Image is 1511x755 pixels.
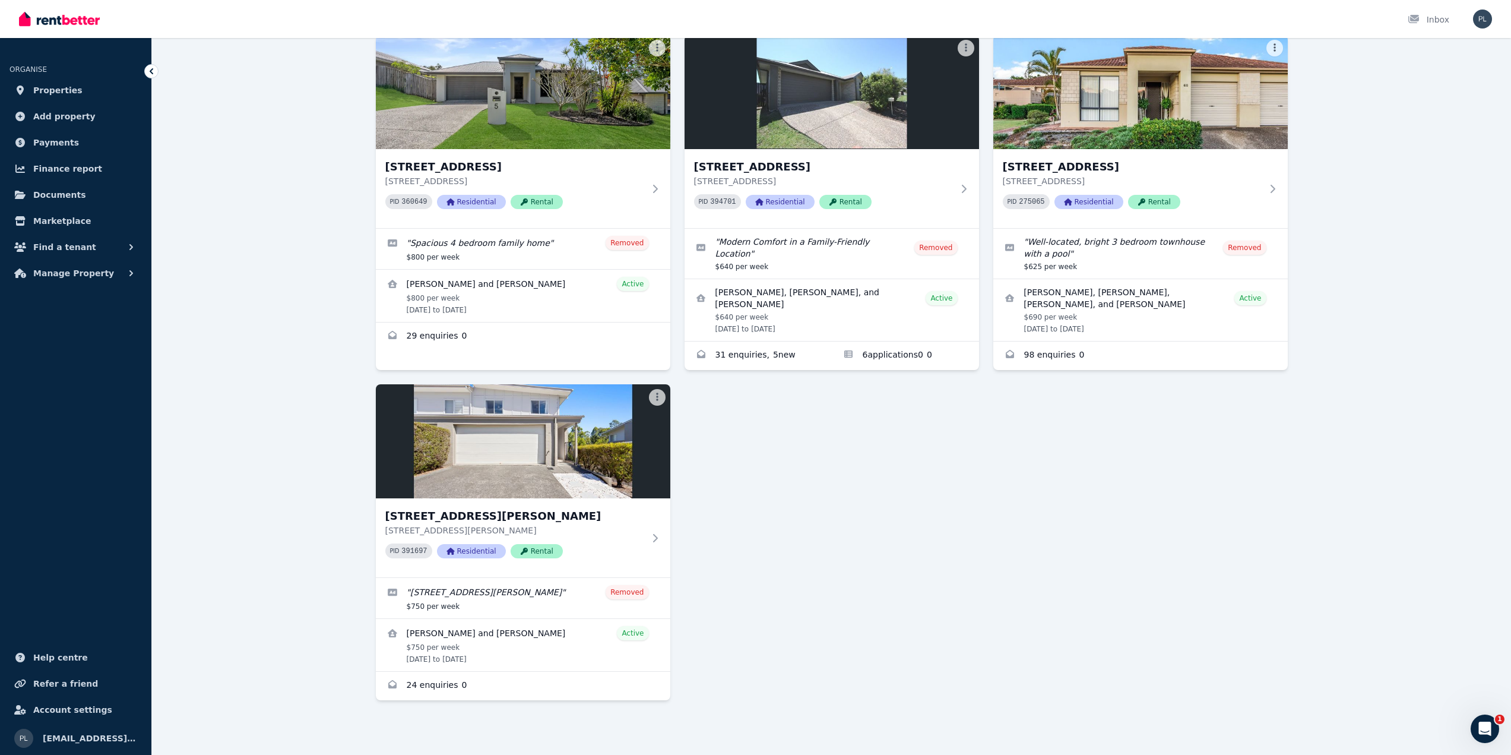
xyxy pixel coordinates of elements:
button: More options [649,389,666,406]
img: 23 Saltram Ave, Holmview [685,35,979,149]
button: More options [958,40,974,56]
span: Manage Property [33,266,114,280]
span: Marketplace [33,214,91,228]
h3: [STREET_ADDRESS] [385,159,644,175]
span: 1 [1495,715,1504,724]
a: Unit 24/2 Toohey St, Pacific Pines[STREET_ADDRESS][PERSON_NAME][STREET_ADDRESS][PERSON_NAME]PID 3... [376,384,670,577]
a: 5 Morning Sun Ct, Maudsland[STREET_ADDRESS][STREET_ADDRESS]PID 360649ResidentialRental [376,35,670,228]
code: 275065 [1019,198,1044,206]
a: Help centre [9,646,142,669]
img: plmarkt@gmail.com [14,729,33,748]
a: Refer a friend [9,672,142,696]
button: More options [1266,40,1283,56]
a: Applications for 23 Saltram Ave, Holmview [832,342,979,370]
p: [STREET_ADDRESS] [385,175,644,187]
a: Account settings [9,698,142,722]
img: RentBetter [19,10,100,28]
span: Account settings [33,703,112,717]
button: More options [649,40,666,56]
a: Edit listing: Well-located, bright 3 bedroom townhouse with a pool [993,229,1288,279]
span: Rental [511,544,563,558]
a: 68/24 Amsonia Court, Arundel[STREET_ADDRESS][STREET_ADDRESS]PID 275065ResidentialRental [993,35,1288,228]
span: Residential [746,195,815,209]
a: Finance report [9,157,142,181]
span: Documents [33,188,86,202]
h3: [STREET_ADDRESS] [1003,159,1262,175]
span: Find a tenant [33,240,96,254]
a: Enquiries for 23 Saltram Ave, Holmview [685,342,832,370]
a: Enquiries for Unit 24/2 Toohey St, Pacific Pines [376,672,670,700]
a: Enquiries for 68/24 Amsonia Court, Arundel [993,342,1288,370]
button: Find a tenant [9,235,142,259]
code: 394701 [710,198,736,206]
a: Edit listing: Modern Comfort in a Family-Friendly Location [685,229,979,279]
a: 23 Saltram Ave, Holmview[STREET_ADDRESS][STREET_ADDRESS]PID 394701ResidentialRental [685,35,979,228]
div: Inbox [1408,14,1449,26]
img: Unit 24/2 Toohey St, Pacific Pines [376,384,670,498]
small: PID [1008,198,1017,205]
a: Add property [9,105,142,128]
img: plmarkt@gmail.com [1473,10,1492,29]
a: Enquiries for 5 Morning Sun Ct, Maudsland [376,323,670,351]
span: Add property [33,109,96,124]
a: Payments [9,131,142,154]
small: PID [390,198,400,205]
a: Properties [9,78,142,102]
a: Documents [9,183,142,207]
img: 5 Morning Sun Ct, Maudsland [376,35,670,149]
p: [STREET_ADDRESS] [694,175,953,187]
img: 68/24 Amsonia Court, Arundel [993,35,1288,149]
span: Rental [1128,195,1180,209]
span: Rental [511,195,563,209]
code: 391697 [401,547,427,555]
p: [STREET_ADDRESS][PERSON_NAME] [385,525,644,536]
span: ORGANISE [9,65,47,74]
a: Marketplace [9,209,142,233]
span: [EMAIL_ADDRESS][DOMAIN_NAME] [43,731,137,745]
a: Edit listing: 24/2 Toohey Street, Pacific Pines [376,578,670,618]
code: 360649 [401,198,427,206]
a: Edit listing: Spacious 4 bedroom family home [376,229,670,269]
span: Residential [1054,195,1123,209]
span: Rental [819,195,872,209]
p: [STREET_ADDRESS] [1003,175,1262,187]
small: PID [699,198,708,205]
a: View details for Nicole and Chloe Walton [376,619,670,671]
span: Residential [437,195,506,209]
small: PID [390,548,400,554]
a: View details for Grace White, Donna Johnston, and Ryan Johnston [685,279,979,341]
span: Residential [437,544,506,558]
h3: [STREET_ADDRESS] [694,159,953,175]
span: Help centre [33,650,88,665]
span: Properties [33,83,83,97]
span: Payments [33,135,79,150]
a: View details for Darwin Cinco, Regine Tolentino, Justine Roy Angeles, and Angelo Jesus Orallo [993,279,1288,341]
span: Finance report [33,162,102,176]
button: Manage Property [9,261,142,285]
iframe: Intercom live chat [1471,715,1499,743]
span: Refer a friend [33,677,98,691]
h3: [STREET_ADDRESS][PERSON_NAME] [385,508,644,525]
a: View details for James and Charlie Robins [376,270,670,322]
